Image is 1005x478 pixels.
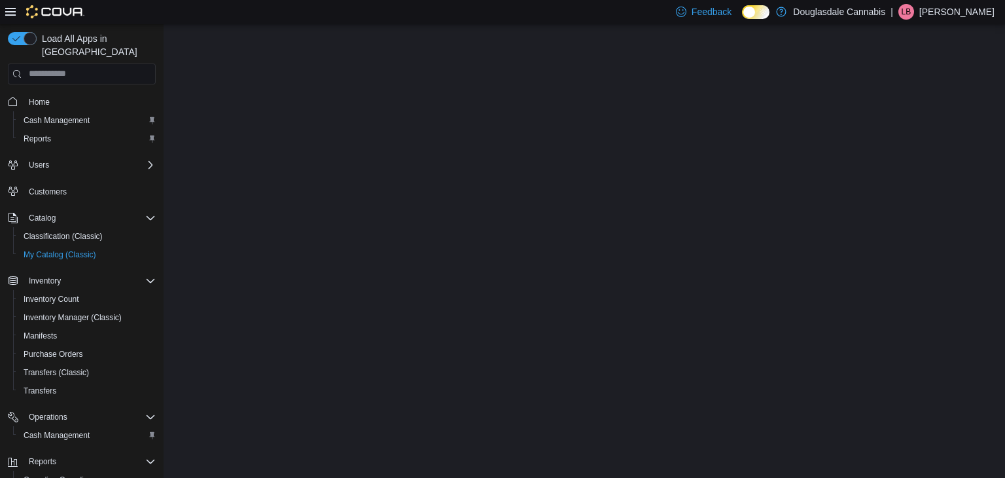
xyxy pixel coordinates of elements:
[18,428,156,443] span: Cash Management
[793,4,885,20] p: Douglasdale Cannabis
[29,160,49,170] span: Users
[24,273,66,289] button: Inventory
[919,4,995,20] p: [PERSON_NAME]
[18,229,156,244] span: Classification (Classic)
[13,345,161,363] button: Purchase Orders
[24,157,156,173] span: Users
[18,229,108,244] a: Classification (Classic)
[24,273,156,289] span: Inventory
[3,92,161,111] button: Home
[13,227,161,246] button: Classification (Classic)
[13,363,161,382] button: Transfers (Classic)
[13,308,161,327] button: Inventory Manager (Classic)
[24,184,72,200] a: Customers
[18,365,156,380] span: Transfers (Classic)
[24,367,89,378] span: Transfers (Classic)
[24,331,57,341] span: Manifests
[29,276,61,286] span: Inventory
[3,182,161,201] button: Customers
[18,131,156,147] span: Reports
[18,131,56,147] a: Reports
[18,291,84,307] a: Inventory Count
[3,209,161,227] button: Catalog
[29,213,56,223] span: Catalog
[24,134,51,144] span: Reports
[18,247,101,263] a: My Catalog (Classic)
[18,383,62,399] a: Transfers
[742,5,769,19] input: Dark Mode
[24,249,96,260] span: My Catalog (Classic)
[18,328,62,344] a: Manifests
[18,310,156,325] span: Inventory Manager (Classic)
[3,452,161,471] button: Reports
[3,156,161,174] button: Users
[24,430,90,441] span: Cash Management
[13,290,161,308] button: Inventory Count
[692,5,732,18] span: Feedback
[24,454,62,469] button: Reports
[24,183,156,200] span: Customers
[13,130,161,148] button: Reports
[18,428,95,443] a: Cash Management
[18,383,156,399] span: Transfers
[18,328,156,344] span: Manifests
[24,312,122,323] span: Inventory Manager (Classic)
[18,346,156,362] span: Purchase Orders
[13,111,161,130] button: Cash Management
[902,4,911,20] span: LB
[24,94,156,110] span: Home
[24,231,103,242] span: Classification (Classic)
[24,157,54,173] button: Users
[24,409,156,425] span: Operations
[29,412,67,422] span: Operations
[24,294,79,304] span: Inventory Count
[18,291,156,307] span: Inventory Count
[742,19,743,20] span: Dark Mode
[890,4,893,20] p: |
[24,115,90,126] span: Cash Management
[24,210,61,226] button: Catalog
[24,210,156,226] span: Catalog
[18,346,88,362] a: Purchase Orders
[29,97,50,107] span: Home
[13,327,161,345] button: Manifests
[898,4,914,20] div: Lucas Bordin
[26,5,84,18] img: Cova
[13,426,161,445] button: Cash Management
[24,94,55,110] a: Home
[24,409,73,425] button: Operations
[18,310,127,325] a: Inventory Manager (Classic)
[24,454,156,469] span: Reports
[24,349,83,359] span: Purchase Orders
[18,365,94,380] a: Transfers (Classic)
[18,113,95,128] a: Cash Management
[24,386,56,396] span: Transfers
[3,408,161,426] button: Operations
[3,272,161,290] button: Inventory
[29,187,67,197] span: Customers
[13,246,161,264] button: My Catalog (Classic)
[29,456,56,467] span: Reports
[37,32,156,58] span: Load All Apps in [GEOGRAPHIC_DATA]
[18,113,156,128] span: Cash Management
[13,382,161,400] button: Transfers
[18,247,156,263] span: My Catalog (Classic)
